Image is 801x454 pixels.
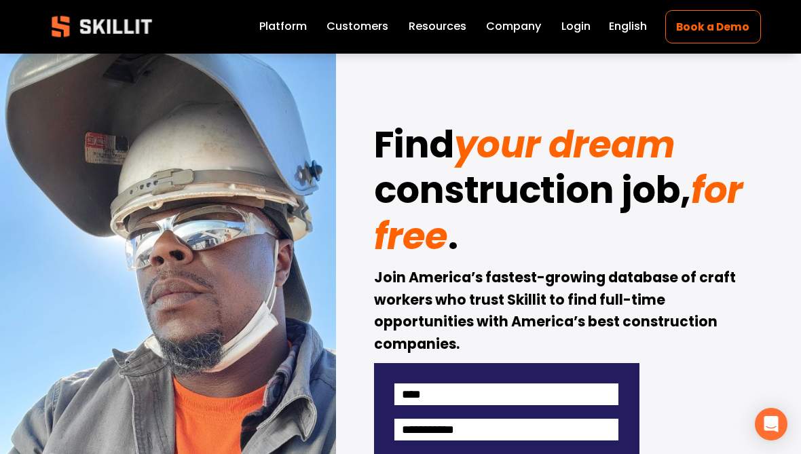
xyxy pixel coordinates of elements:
[374,164,751,261] em: for free
[409,18,466,35] span: Resources
[755,408,787,440] div: Open Intercom Messenger
[374,164,691,216] strong: construction job,
[561,18,591,37] a: Login
[259,18,307,37] a: Platform
[374,267,739,354] strong: Join America’s fastest-growing database of craft workers who trust Skillit to find full-time oppo...
[486,18,541,37] a: Company
[609,18,647,37] div: language picker
[40,6,164,47] img: Skillit
[454,119,675,170] em: your dream
[327,18,388,37] a: Customers
[665,10,761,43] a: Book a Demo
[374,119,454,170] strong: Find
[448,210,458,262] strong: .
[409,18,466,37] a: folder dropdown
[609,18,647,35] span: English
